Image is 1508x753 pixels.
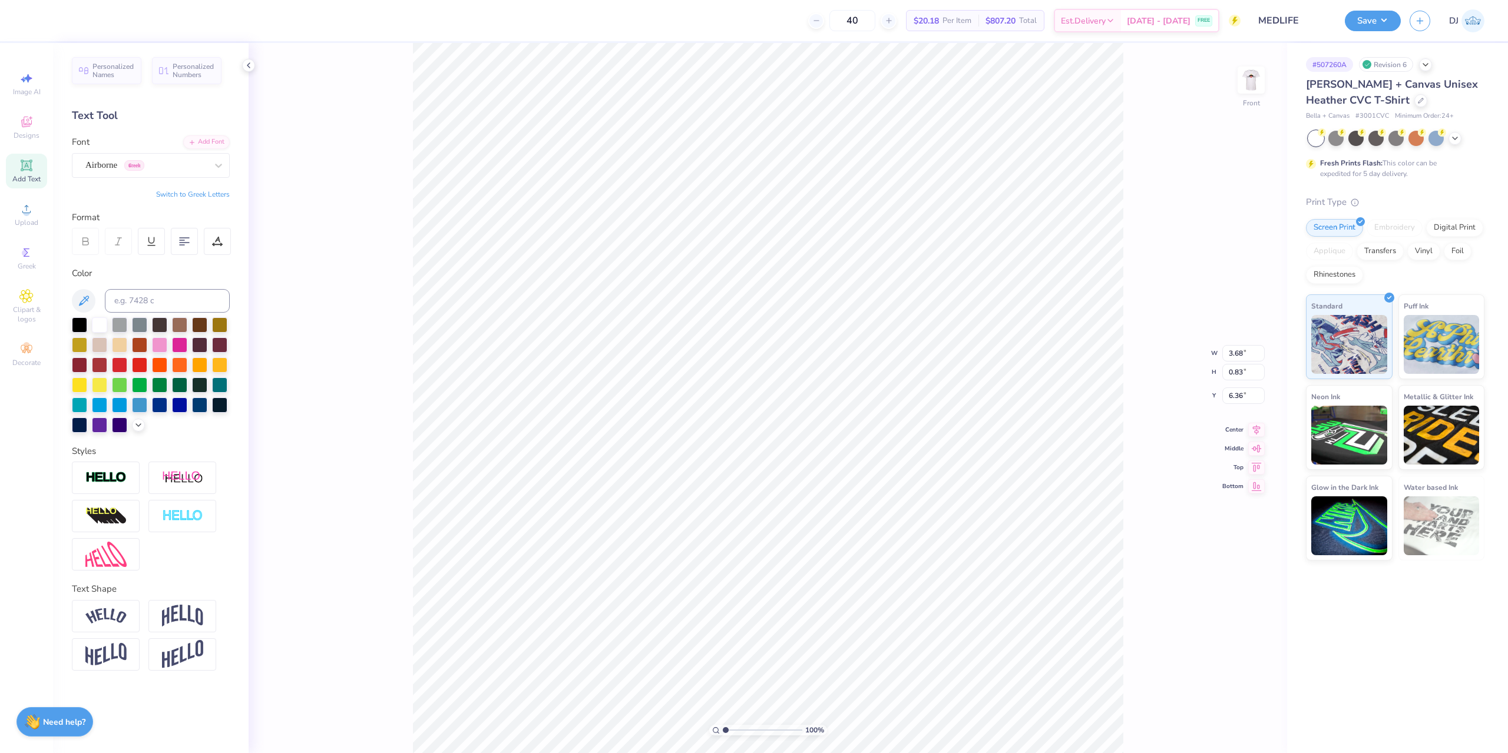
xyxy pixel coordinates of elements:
div: Revision 6 [1359,57,1413,72]
span: Total [1019,15,1037,27]
div: Add Font [183,135,230,149]
div: Embroidery [1367,219,1423,237]
span: Personalized Numbers [173,62,214,79]
span: Bella + Canvas [1306,111,1350,121]
img: Flag [85,643,127,666]
div: Text Shape [72,582,230,596]
div: Print Type [1306,195,1484,209]
span: Standard [1311,300,1342,312]
span: Est. Delivery [1061,15,1106,27]
span: Water based Ink [1404,481,1458,493]
button: Switch to Greek Letters [156,190,230,199]
span: Clipart & logos [6,305,47,324]
img: Rise [162,640,203,669]
div: This color can be expedited for 5 day delivery. [1320,158,1465,179]
span: $807.20 [986,15,1016,27]
span: Minimum Order: 24 + [1395,111,1454,121]
input: e.g. 7428 c [105,289,230,313]
div: Screen Print [1306,219,1363,237]
span: Decorate [12,358,41,367]
input: – – [829,10,875,31]
strong: Need help? [43,716,85,728]
div: Format [72,211,231,224]
span: Top [1222,463,1244,472]
label: Font [72,135,90,149]
div: Vinyl [1407,243,1440,260]
span: Middle [1222,444,1244,453]
span: DJ [1449,14,1459,28]
div: Rhinestones [1306,266,1363,284]
img: Negative Space [162,509,203,523]
img: Danyl Jon Ferrer [1461,9,1484,32]
a: DJ [1449,9,1484,32]
img: Water based Ink [1404,496,1480,555]
span: Image AI [13,87,41,97]
span: # 3001CVC [1355,111,1389,121]
span: Personalized Names [92,62,134,79]
span: Puff Ink [1404,300,1428,312]
span: Bottom [1222,482,1244,490]
img: Neon Ink [1311,406,1387,465]
button: Save [1345,11,1401,31]
img: Glow in the Dark Ink [1311,496,1387,555]
div: Text Tool [72,108,230,124]
span: Per Item [943,15,971,27]
img: Free Distort [85,542,127,567]
img: Stroke [85,471,127,485]
img: 3d Illusion [85,507,127,526]
span: Designs [14,131,39,140]
span: [PERSON_NAME] + Canvas Unisex Heather CVC T-Shirt [1306,77,1478,107]
div: Color [72,267,230,280]
div: Digital Print [1426,219,1483,237]
img: Puff Ink [1404,315,1480,374]
span: 100 % [805,725,824,735]
img: Shadow [162,470,203,485]
img: Standard [1311,315,1387,374]
div: Styles [72,444,230,458]
img: Front [1239,68,1263,92]
div: Transfers [1357,243,1404,260]
span: Greek [18,261,36,271]
img: Arc [85,608,127,624]
span: FREE [1198,16,1210,25]
div: # 507260A [1306,57,1353,72]
input: Untitled Design [1249,9,1336,32]
span: Add Text [12,174,41,184]
span: Glow in the Dark Ink [1311,481,1378,493]
div: Foil [1444,243,1471,260]
span: Upload [15,218,38,227]
div: Front [1243,98,1260,108]
img: Arch [162,605,203,627]
span: Neon Ink [1311,390,1340,403]
div: Applique [1306,243,1353,260]
span: Metallic & Glitter Ink [1404,390,1473,403]
span: Center [1222,426,1244,434]
strong: Fresh Prints Flash: [1320,158,1383,168]
span: [DATE] - [DATE] [1127,15,1190,27]
span: $20.18 [914,15,939,27]
img: Metallic & Glitter Ink [1404,406,1480,465]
